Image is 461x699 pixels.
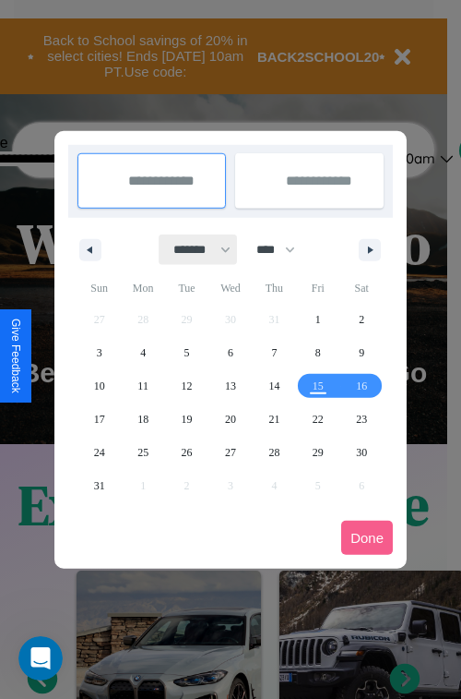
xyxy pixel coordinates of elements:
[271,336,277,369] span: 7
[184,336,190,369] span: 5
[356,436,367,469] span: 30
[313,403,324,436] span: 22
[359,303,364,336] span: 2
[225,403,236,436] span: 20
[77,469,121,502] button: 31
[77,273,121,303] span: Sun
[296,436,339,469] button: 29
[340,336,384,369] button: 9
[208,369,252,403] button: 13
[121,436,164,469] button: 25
[315,336,321,369] span: 8
[340,403,384,436] button: 23
[296,303,339,336] button: 1
[208,403,252,436] button: 20
[268,369,279,403] span: 14
[225,369,236,403] span: 13
[77,336,121,369] button: 3
[340,303,384,336] button: 2
[340,436,384,469] button: 30
[315,303,321,336] span: 1
[296,273,339,303] span: Fri
[165,436,208,469] button: 26
[94,469,105,502] span: 31
[356,369,367,403] span: 16
[182,369,193,403] span: 12
[165,403,208,436] button: 19
[121,369,164,403] button: 11
[9,319,22,393] div: Give Feedback
[253,336,296,369] button: 7
[313,369,324,403] span: 15
[268,436,279,469] span: 28
[356,403,367,436] span: 23
[140,336,146,369] span: 4
[208,436,252,469] button: 27
[253,436,296,469] button: 28
[296,336,339,369] button: 8
[121,336,164,369] button: 4
[359,336,364,369] span: 9
[208,273,252,303] span: Wed
[296,403,339,436] button: 22
[296,369,339,403] button: 15
[340,273,384,303] span: Sat
[253,273,296,303] span: Thu
[182,436,193,469] span: 26
[340,369,384,403] button: 16
[208,336,252,369] button: 6
[137,369,148,403] span: 11
[94,436,105,469] span: 24
[94,403,105,436] span: 17
[77,369,121,403] button: 10
[268,403,279,436] span: 21
[137,403,148,436] span: 18
[341,521,393,555] button: Done
[313,436,324,469] span: 29
[253,403,296,436] button: 21
[165,273,208,303] span: Tue
[121,403,164,436] button: 18
[137,436,148,469] span: 25
[225,436,236,469] span: 27
[182,403,193,436] span: 19
[94,369,105,403] span: 10
[165,369,208,403] button: 12
[77,403,121,436] button: 17
[253,369,296,403] button: 14
[165,336,208,369] button: 5
[121,273,164,303] span: Mon
[18,636,63,681] iframe: Intercom live chat
[228,336,233,369] span: 6
[97,336,102,369] span: 3
[77,436,121,469] button: 24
